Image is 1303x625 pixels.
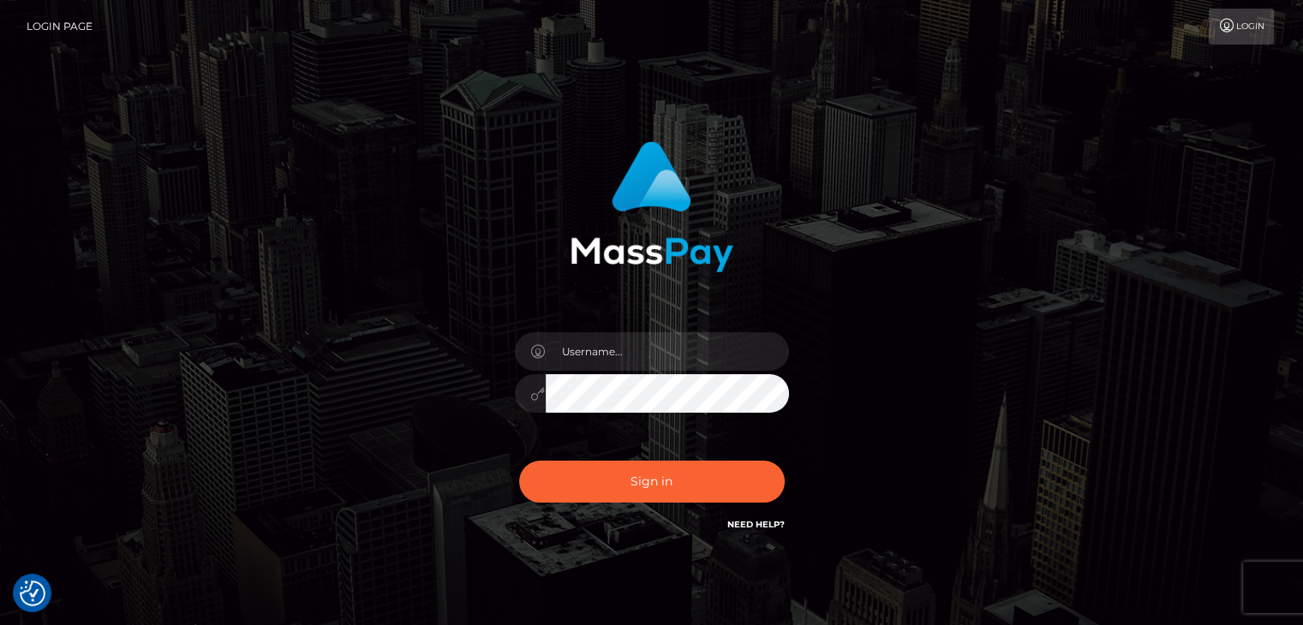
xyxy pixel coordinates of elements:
input: Username... [546,332,789,371]
img: MassPay Login [571,141,733,272]
img: Revisit consent button [20,580,45,606]
button: Sign in [519,461,785,503]
a: Need Help? [727,519,785,530]
a: Login Page [27,9,93,45]
a: Login [1209,9,1274,45]
button: Consent Preferences [20,580,45,606]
